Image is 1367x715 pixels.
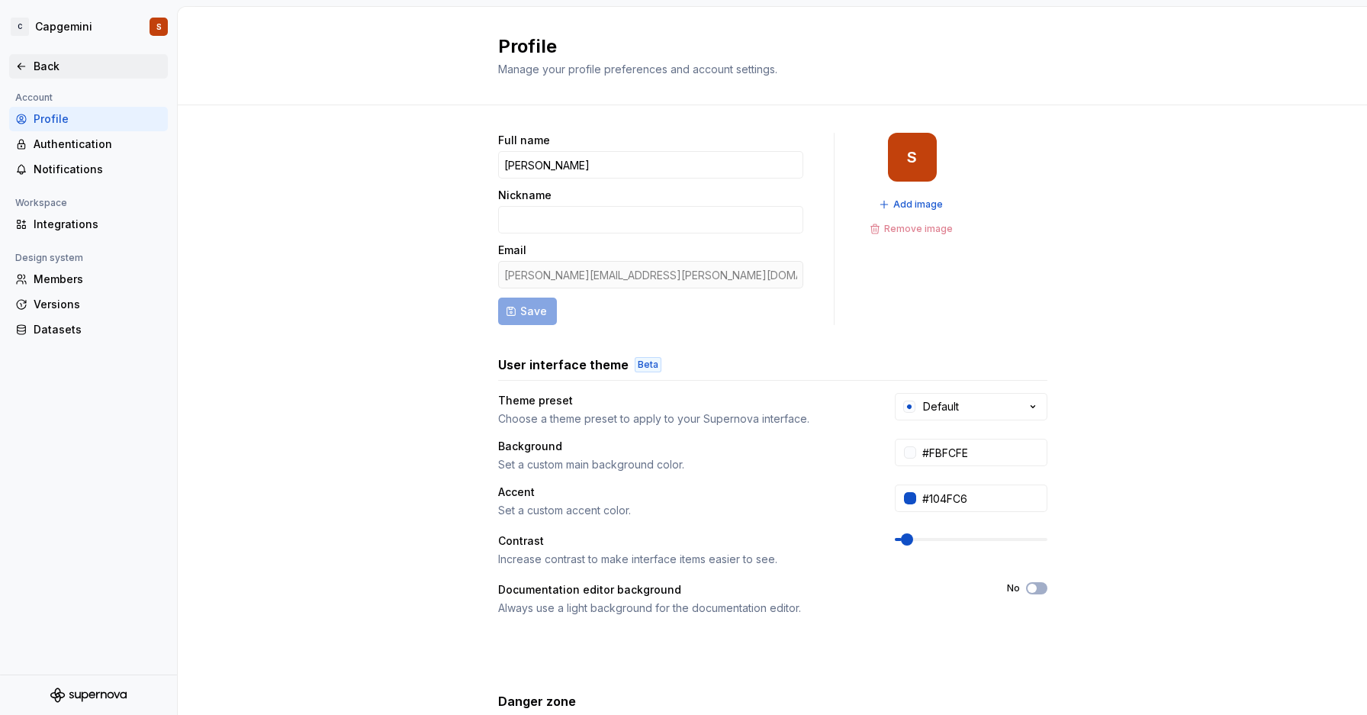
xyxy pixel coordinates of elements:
div: Default [923,399,959,414]
a: Integrations [9,212,168,237]
span: Add image [893,198,943,211]
a: Datasets [9,317,168,342]
button: Default [895,393,1047,420]
div: Always use a light background for the documentation editor. [498,601,979,616]
a: Back [9,54,168,79]
div: Accent [498,485,867,500]
div: Beta [635,357,661,372]
div: Back [34,59,162,74]
div: Workspace [9,194,73,212]
a: Notifications [9,157,168,182]
div: Background [498,439,867,454]
div: Contrast [498,533,867,549]
div: Members [34,272,162,287]
input: #104FC6 [916,485,1047,512]
h3: Danger zone [498,692,576,710]
div: Documentation editor background [498,582,979,597]
div: Capgemini [35,19,92,34]
div: Choose a theme preset to apply to your Supernova interface. [498,411,867,427]
button: CCapgeminiS [3,10,174,43]
h2: Profile [498,34,1029,59]
div: C [11,18,29,36]
label: Email [498,243,526,258]
svg: Supernova Logo [50,688,127,703]
label: Nickname [498,188,552,203]
div: Versions [34,297,162,312]
div: Profile [34,111,162,127]
div: Integrations [34,217,162,232]
div: Design system [9,249,89,267]
div: Set a custom main background color. [498,457,867,472]
a: Versions [9,292,168,317]
label: Full name [498,133,550,148]
div: Increase contrast to make interface items easier to see. [498,552,867,567]
div: S [907,151,917,163]
label: No [1007,582,1020,594]
div: Notifications [34,162,162,177]
div: Set a custom accent color. [498,503,867,518]
span: Manage your profile preferences and account settings. [498,63,777,76]
button: Add image [874,194,950,215]
a: Members [9,267,168,291]
div: S [156,21,162,33]
a: Authentication [9,132,168,156]
div: Authentication [34,137,162,152]
h3: User interface theme [498,356,629,374]
input: #FFFFFF [916,439,1047,466]
div: Account [9,89,59,107]
div: Datasets [34,322,162,337]
div: Theme preset [498,393,867,408]
a: Profile [9,107,168,131]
